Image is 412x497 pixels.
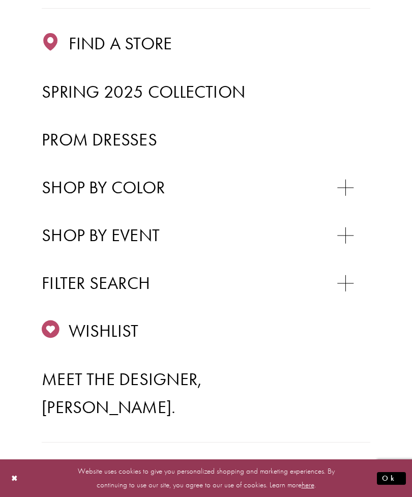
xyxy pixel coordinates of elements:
a: here [302,480,314,490]
span: Wishlist [69,319,139,342]
button: Submit Dialog [377,472,406,485]
a: Meet the designer, [PERSON_NAME]. [42,365,370,422]
p: Website uses cookies to give you personalized shopping and marketing experiences. By continuing t... [73,464,339,492]
span: Meet the designer, [PERSON_NAME]. [42,368,202,418]
a: Wishlist [42,317,370,345]
span: Prom Dresses [42,128,157,151]
a: Prom Dresses [42,126,370,154]
a: Spring 2025 Collection [42,78,370,106]
a: Find a store [42,30,370,57]
button: Close Dialog [6,470,23,487]
span: Find a store [69,32,172,54]
span: Spring 2025 Collection [42,80,245,103]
